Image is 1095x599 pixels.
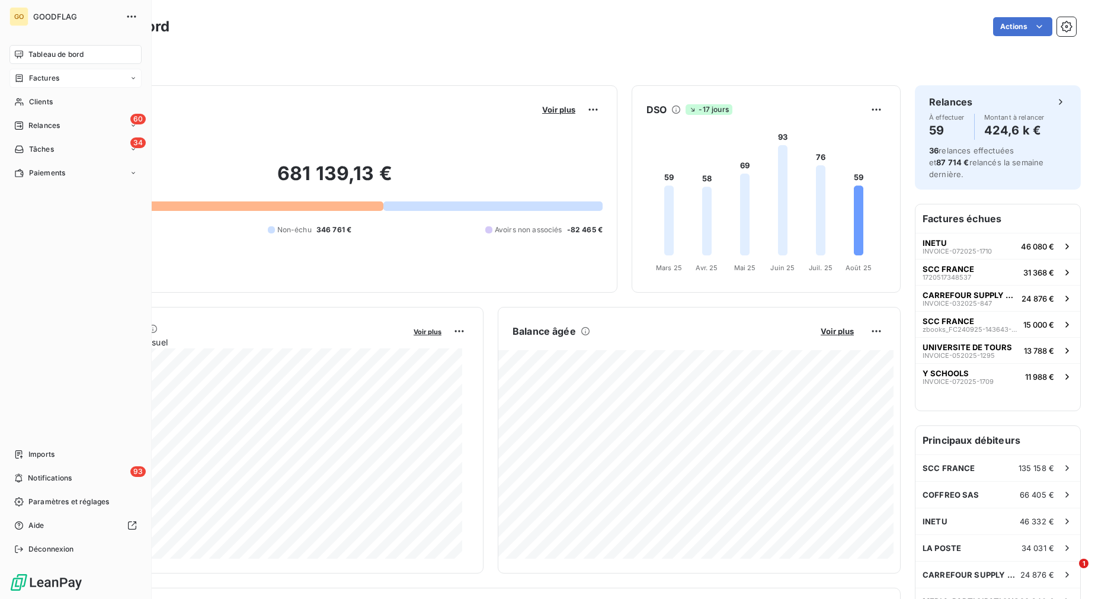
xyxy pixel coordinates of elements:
[513,324,576,338] h6: Balance âgée
[656,264,682,272] tspan: Mars 25
[495,225,562,235] span: Avoirs non associés
[28,120,60,131] span: Relances
[316,225,351,235] span: 346 761 €
[28,544,74,555] span: Déconnexion
[646,102,667,117] h6: DSO
[923,352,995,359] span: INVOICE-052025-1295
[923,300,992,307] span: INVOICE-032025-847
[923,369,969,378] span: Y SCHOOLS
[414,328,441,336] span: Voir plus
[915,426,1080,454] h6: Principaux débiteurs
[9,573,83,592] img: Logo LeanPay
[410,326,445,337] button: Voir plus
[923,342,1012,352] span: UNIVERSITE DE TOURS
[277,225,312,235] span: Non-échu
[28,520,44,531] span: Aide
[923,543,961,553] span: LA POSTE
[29,168,65,178] span: Paiements
[29,144,54,155] span: Tâches
[923,463,975,473] span: SCC FRANCE
[542,105,575,114] span: Voir plus
[9,92,142,111] a: Clients
[1020,570,1054,579] span: 24 876 €
[929,121,965,140] h4: 59
[1025,372,1054,382] span: 11 988 €
[923,238,947,248] span: INETU
[915,204,1080,233] h6: Factures échues
[9,445,142,464] a: Imports
[923,316,974,326] span: SCC FRANCE
[9,116,142,135] a: 60Relances
[29,73,59,84] span: Factures
[984,114,1045,121] span: Montant à relancer
[923,570,1020,579] span: CARREFOUR SUPPLY CHAIN
[686,104,732,115] span: -17 jours
[567,225,603,235] span: -82 465 €
[984,121,1045,140] h4: 424,6 k €
[1023,320,1054,329] span: 15 000 €
[1055,559,1083,587] iframe: Intercom live chat
[696,264,718,272] tspan: Avr. 25
[9,140,142,159] a: 34Tâches
[915,337,1080,363] button: UNIVERSITE DE TOURSINVOICE-052025-129513 788 €
[915,233,1080,259] button: INETUINVOICE-072025-171046 080 €
[915,259,1080,285] button: SCC FRANCE172051734853731 368 €
[1079,559,1088,568] span: 1
[9,45,142,64] a: Tableau de bord
[1019,463,1054,473] span: 135 158 €
[1021,242,1054,251] span: 46 080 €
[915,285,1080,311] button: CARREFOUR SUPPLY CHAININVOICE-032025-84724 876 €
[817,326,857,337] button: Voir plus
[130,137,146,148] span: 34
[33,12,119,21] span: GOODFLAG
[770,264,795,272] tspan: Juin 25
[1024,346,1054,355] span: 13 788 €
[929,114,965,121] span: À effectuer
[923,264,974,274] span: SCC FRANCE
[1020,517,1054,526] span: 46 332 €
[929,95,972,109] h6: Relances
[1022,294,1054,303] span: 24 876 €
[734,264,756,272] tspan: Mai 25
[821,326,854,336] span: Voir plus
[28,449,55,460] span: Imports
[9,516,142,535] a: Aide
[1022,543,1054,553] span: 34 031 €
[28,49,84,60] span: Tableau de bord
[923,326,1019,333] span: zbooks_FC240925-143643-020337
[67,162,603,197] h2: 681 139,13 €
[923,274,971,281] span: 1720517348537
[923,517,947,526] span: INETU
[9,69,142,88] a: Factures
[29,97,53,107] span: Clients
[1020,490,1054,499] span: 66 405 €
[929,146,1043,179] span: relances effectuées et relancés la semaine dernière.
[130,466,146,477] span: 93
[846,264,872,272] tspan: Août 25
[923,248,992,255] span: INVOICE-072025-1710
[993,17,1052,36] button: Actions
[915,311,1080,337] button: SCC FRANCEzbooks_FC240925-143643-02033715 000 €
[9,7,28,26] div: GO
[67,336,405,348] span: Chiffre d'affaires mensuel
[936,158,969,167] span: 87 714 €
[130,114,146,124] span: 60
[539,104,579,115] button: Voir plus
[1023,268,1054,277] span: 31 368 €
[9,164,142,182] a: Paiements
[923,290,1017,300] span: CARREFOUR SUPPLY CHAIN
[9,492,142,511] a: Paramètres et réglages
[929,146,939,155] span: 36
[923,378,994,385] span: INVOICE-072025-1709
[915,363,1080,389] button: Y SCHOOLSINVOICE-072025-170911 988 €
[923,490,979,499] span: COFFREO SAS
[28,473,72,483] span: Notifications
[28,497,109,507] span: Paramètres et réglages
[809,264,833,272] tspan: Juil. 25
